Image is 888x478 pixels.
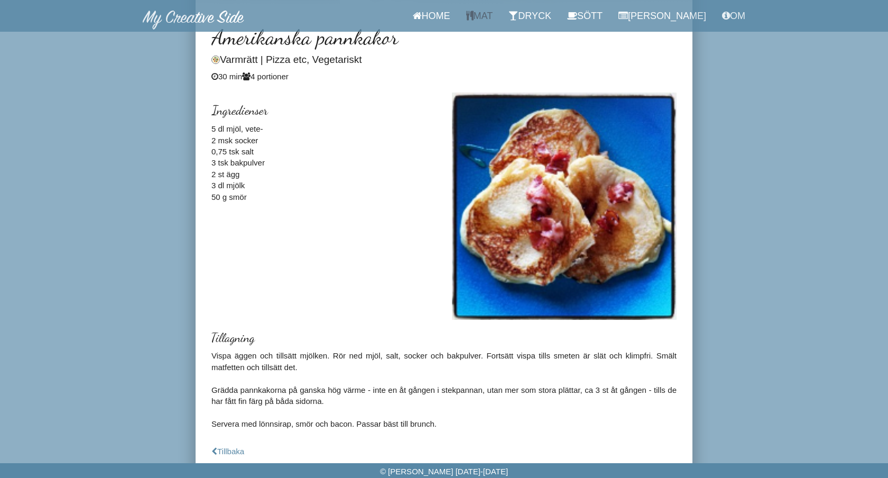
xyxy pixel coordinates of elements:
img: Varmrätt [211,56,220,64]
h4: Varmrätt | Pizza etc, Vegetariskt [211,54,677,66]
img: MyCreativeSide [143,11,244,30]
div: 30 min 4 portioner [211,71,677,82]
a: Tillbaka [211,447,244,456]
h3: Tillagning [211,331,677,345]
span: © [PERSON_NAME] [DATE]-[DATE] [380,467,508,476]
h2: Amerikanska pannkakor [211,25,677,49]
img: Receptbild [452,93,677,319]
h3: Ingredienser [211,104,436,117]
p: Vispa äggen och tillsätt mjölken. Rör ned mjöl, salt, socker och bakpulver. Fortsätt vispa tills ... [211,350,677,429]
div: 5 dl mjöl, vete- 2 msk socker 0,75 tsk salt 3 tsk bakpulver 2 st ägg 3 dl mjölk 50 g smör [203,93,444,203]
